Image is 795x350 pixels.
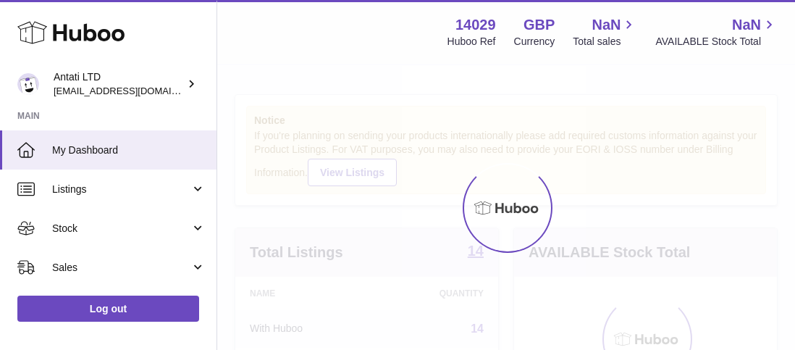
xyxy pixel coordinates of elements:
[523,15,555,35] strong: GBP
[655,15,778,49] a: NaN AVAILABLE Stock Total
[54,70,184,98] div: Antati LTD
[455,15,496,35] strong: 14029
[573,35,637,49] span: Total sales
[514,35,555,49] div: Currency
[592,15,621,35] span: NaN
[573,15,637,49] a: NaN Total sales
[732,15,761,35] span: NaN
[52,222,190,236] span: Stock
[17,73,39,95] img: internalAdmin-14029@internal.huboo.com
[447,35,496,49] div: Huboo Ref
[17,296,199,322] a: Log out
[54,85,213,96] span: [EMAIL_ADDRESS][DOMAIN_NAME]
[655,35,778,49] span: AVAILABLE Stock Total
[52,261,190,275] span: Sales
[52,183,190,196] span: Listings
[52,143,206,157] span: My Dashboard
